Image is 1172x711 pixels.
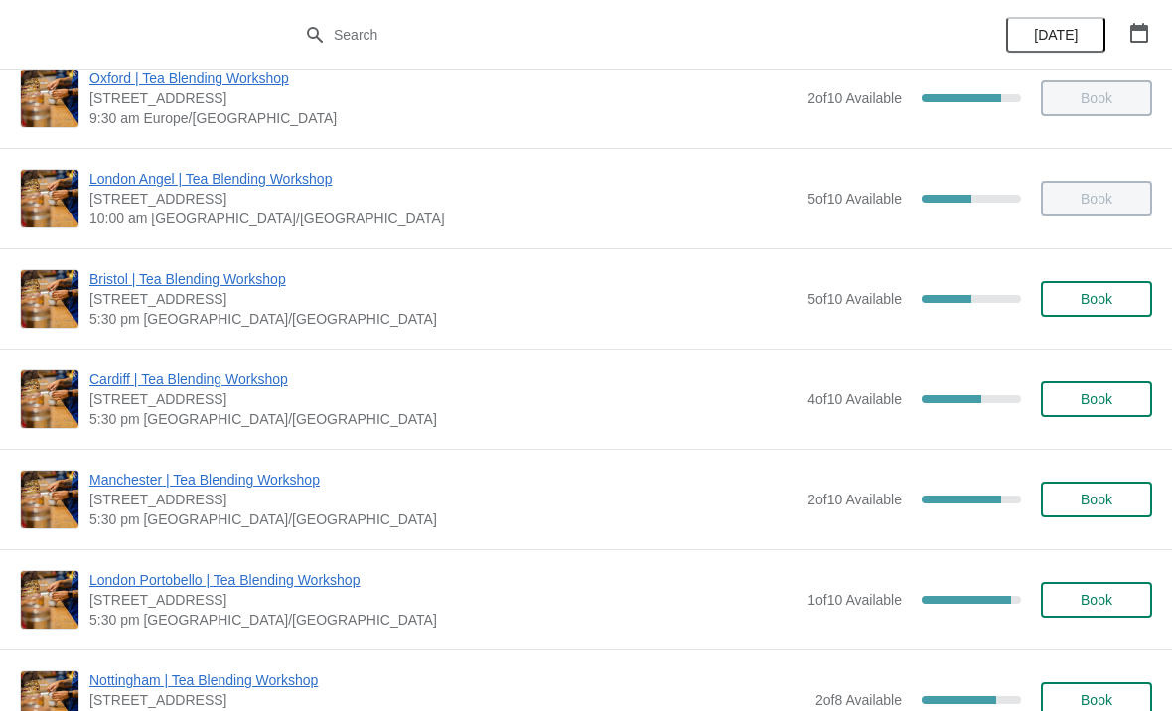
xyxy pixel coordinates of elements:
[21,270,78,328] img: Bristol | Tea Blending Workshop | 73 Park Street, Bristol, BS1 5PB | 5:30 pm Europe/London
[1081,291,1112,307] span: Book
[89,570,798,590] span: London Portobello | Tea Blending Workshop
[1081,391,1112,407] span: Book
[21,70,78,127] img: Oxford | Tea Blending Workshop | 23 High Street, Oxford, OX1 4AH | 9:30 am Europe/London
[21,571,78,629] img: London Portobello | Tea Blending Workshop | 158 Portobello Rd, London W11 2EB, UK | 5:30 pm Europ...
[21,170,78,227] img: London Angel | Tea Blending Workshop | 26 Camden Passage, The Angel, London N1 8ED, UK | 10:00 am...
[89,610,798,630] span: 5:30 pm [GEOGRAPHIC_DATA]/[GEOGRAPHIC_DATA]
[1081,492,1112,507] span: Book
[333,17,879,53] input: Search
[1041,381,1152,417] button: Book
[89,409,798,429] span: 5:30 pm [GEOGRAPHIC_DATA]/[GEOGRAPHIC_DATA]
[807,90,902,106] span: 2 of 10 Available
[89,289,798,309] span: [STREET_ADDRESS]
[1081,592,1112,608] span: Book
[1034,27,1078,43] span: [DATE]
[89,369,798,389] span: Cardiff | Tea Blending Workshop
[807,291,902,307] span: 5 of 10 Available
[89,189,798,209] span: [STREET_ADDRESS]
[89,69,798,88] span: Oxford | Tea Blending Workshop
[1006,17,1105,53] button: [DATE]
[89,490,798,509] span: [STREET_ADDRESS]
[815,692,902,708] span: 2 of 8 Available
[21,471,78,528] img: Manchester | Tea Blending Workshop | 57 Church St, Manchester, M4 1PD | 5:30 pm Europe/London
[89,309,798,329] span: 5:30 pm [GEOGRAPHIC_DATA]/[GEOGRAPHIC_DATA]
[89,209,798,228] span: 10:00 am [GEOGRAPHIC_DATA]/[GEOGRAPHIC_DATA]
[89,169,798,189] span: London Angel | Tea Blending Workshop
[89,389,798,409] span: [STREET_ADDRESS]
[807,191,902,207] span: 5 of 10 Available
[89,269,798,289] span: Bristol | Tea Blending Workshop
[89,88,798,108] span: [STREET_ADDRESS]
[807,592,902,608] span: 1 of 10 Available
[89,509,798,529] span: 5:30 pm [GEOGRAPHIC_DATA]/[GEOGRAPHIC_DATA]
[1041,582,1152,618] button: Book
[89,690,806,710] span: [STREET_ADDRESS]
[1081,692,1112,708] span: Book
[1041,482,1152,517] button: Book
[21,370,78,428] img: Cardiff | Tea Blending Workshop | 1-3 Royal Arcade, Cardiff CF10 1AE, UK | 5:30 pm Europe/London
[89,670,806,690] span: Nottingham | Tea Blending Workshop
[89,470,798,490] span: Manchester | Tea Blending Workshop
[89,108,798,128] span: 9:30 am Europe/[GEOGRAPHIC_DATA]
[1041,281,1152,317] button: Book
[807,492,902,507] span: 2 of 10 Available
[807,391,902,407] span: 4 of 10 Available
[89,590,798,610] span: [STREET_ADDRESS]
